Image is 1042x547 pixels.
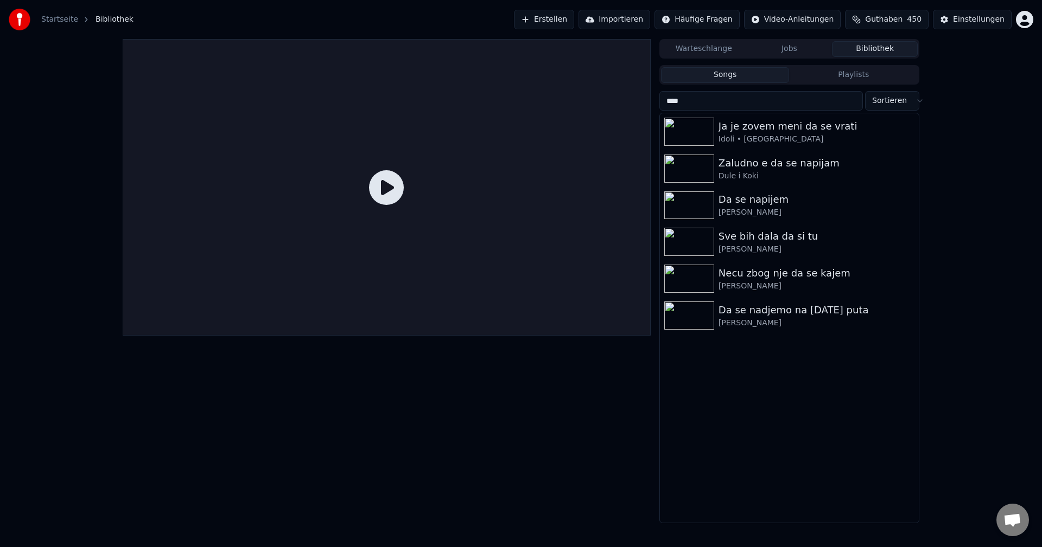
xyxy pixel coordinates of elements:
[719,156,914,171] div: Zaludno e da se napijam
[96,14,134,25] span: Bibliothek
[832,41,918,57] button: Bibliothek
[719,303,914,318] div: Da se nadjemo na [DATE] puta
[744,10,841,29] button: Video-Anleitungen
[9,9,30,30] img: youka
[747,41,833,57] button: Jobs
[661,67,790,83] button: Songs
[655,10,740,29] button: Häufige Fragen
[719,207,914,218] div: [PERSON_NAME]
[996,504,1029,536] div: Chat öffnen
[579,10,650,29] button: Importieren
[719,281,914,292] div: [PERSON_NAME]
[719,119,914,134] div: Ja je zovem meni da se vrati
[719,266,914,281] div: Necu zbog nje da se kajem
[719,318,914,329] div: [PERSON_NAME]
[719,244,914,255] div: [PERSON_NAME]
[865,14,903,25] span: Guthaben
[661,41,747,57] button: Warteschlange
[907,14,922,25] span: 450
[953,14,1005,25] div: Einstellungen
[872,95,907,106] span: Sortieren
[719,192,914,207] div: Da se napijem
[845,10,929,29] button: Guthaben450
[514,10,574,29] button: Erstellen
[719,171,914,182] div: Dule i Koki
[933,10,1012,29] button: Einstellungen
[789,67,918,83] button: Playlists
[719,229,914,244] div: Sve bih dala da si tu
[41,14,134,25] nav: breadcrumb
[41,14,78,25] a: Startseite
[719,134,914,145] div: Idoli • [GEOGRAPHIC_DATA]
